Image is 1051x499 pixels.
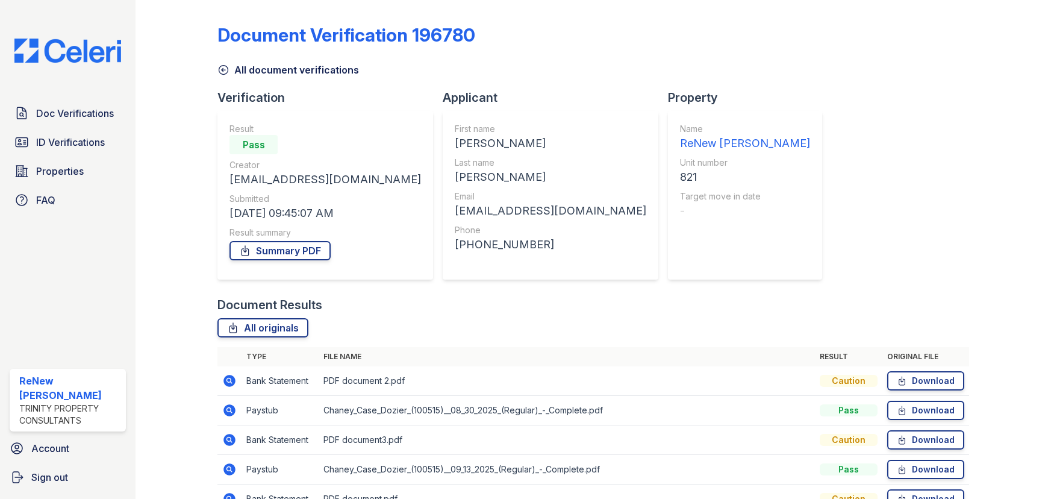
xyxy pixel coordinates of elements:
div: Trinity Property Consultants [19,403,121,427]
a: Name ReNew [PERSON_NAME] [680,123,810,152]
div: [PERSON_NAME] [455,135,646,152]
span: FAQ [36,193,55,207]
a: All document verifications [217,63,359,77]
div: [EMAIL_ADDRESS][DOMAIN_NAME] [455,202,646,219]
div: Result summary [229,227,421,239]
a: Doc Verifications [10,101,126,125]
td: Chaney_Case_Dozier_(100515)__08_30_2025_(Regular)_-_Complete.pdf [319,396,815,425]
span: ID Verifications [36,135,105,149]
div: Caution [820,434,878,446]
a: ID Verifications [10,130,126,154]
a: Account [5,436,131,460]
td: Paystub [242,455,319,485]
div: Property [668,89,832,106]
th: Original file [882,347,969,366]
div: Creator [229,159,421,171]
a: FAQ [10,188,126,212]
div: Pass [820,463,878,475]
div: Email [455,190,646,202]
div: Document Verification 196780 [217,24,475,46]
div: ReNew [PERSON_NAME] [680,135,810,152]
a: Download [887,430,964,450]
div: Caution [820,375,878,387]
td: Bank Statement [242,425,319,455]
div: Pass [820,404,878,416]
a: Summary PDF [229,241,331,260]
div: Verification [217,89,443,106]
div: 821 [680,169,810,186]
div: [DATE] 09:45:07 AM [229,205,421,222]
div: [PHONE_NUMBER] [455,236,646,253]
div: Submitted [229,193,421,205]
a: Properties [10,159,126,183]
div: Result [229,123,421,135]
div: Name [680,123,810,135]
td: PDF document3.pdf [319,425,815,455]
td: PDF document 2.pdf [319,366,815,396]
div: First name [455,123,646,135]
a: Download [887,401,964,420]
div: - [680,202,810,219]
span: Properties [36,164,84,178]
span: Sign out [31,470,68,485]
td: Bank Statement [242,366,319,396]
div: Last name [455,157,646,169]
a: Download [887,460,964,479]
div: [PERSON_NAME] [455,169,646,186]
a: Sign out [5,465,131,489]
div: Target move in date [680,190,810,202]
th: File name [319,347,815,366]
span: Account [31,441,69,456]
div: Document Results [217,297,322,313]
a: All originals [217,318,308,337]
div: ReNew [PERSON_NAME] [19,374,121,403]
th: Result [815,347,882,366]
th: Type [242,347,319,366]
td: Paystub [242,396,319,425]
div: Pass [229,135,278,154]
div: Phone [455,224,646,236]
span: Doc Verifications [36,106,114,121]
div: [EMAIL_ADDRESS][DOMAIN_NAME] [229,171,421,188]
a: Download [887,371,964,391]
div: Applicant [443,89,668,106]
td: Chaney_Case_Dozier_(100515)__09_13_2025_(Regular)_-_Complete.pdf [319,455,815,485]
div: Unit number [680,157,810,169]
img: CE_Logo_Blue-a8612792a0a2168367f1c8372b55b34899dd931a85d93a1a3d3e32e68fde9ad4.png [5,39,131,63]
